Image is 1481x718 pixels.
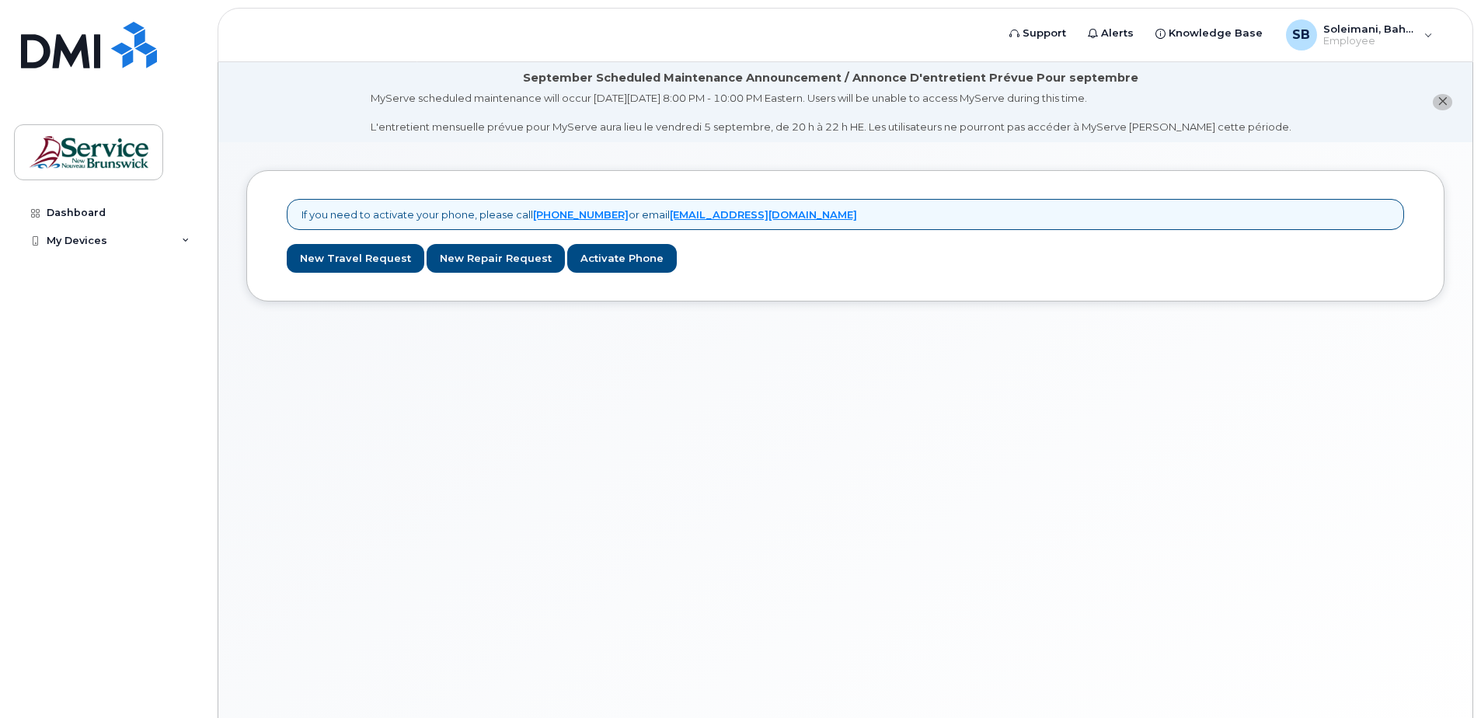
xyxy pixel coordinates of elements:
[427,244,565,273] a: New Repair Request
[533,208,629,221] a: [PHONE_NUMBER]
[371,91,1291,134] div: MyServe scheduled maintenance will occur [DATE][DATE] 8:00 PM - 10:00 PM Eastern. Users will be u...
[523,70,1138,86] div: September Scheduled Maintenance Announcement / Annonce D'entretient Prévue Pour septembre
[1433,94,1452,110] button: close notification
[567,244,677,273] a: Activate Phone
[287,244,424,273] a: New Travel Request
[301,207,857,222] p: If you need to activate your phone, please call or email
[670,208,857,221] a: [EMAIL_ADDRESS][DOMAIN_NAME]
